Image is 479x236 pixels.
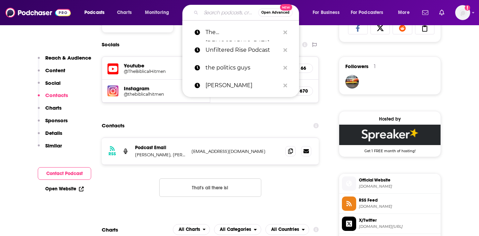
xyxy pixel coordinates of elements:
[436,7,447,18] a: Show notifications dropdown
[261,11,290,14] span: Open Advanced
[339,116,441,122] div: Hosted by
[205,77,280,94] p: Jennifer Leclair
[145,8,169,17] span: Monitoring
[342,217,438,231] a: X/Twitter[DOMAIN_NAME][URL]
[359,224,438,229] span: twitter.com/BiblicalHitmen
[189,5,305,20] div: Search podcasts, credits, & more...
[45,92,68,98] p: Contacts
[205,23,280,41] p: The Biblical Hitmen
[455,5,470,20] button: Show profile menu
[342,176,438,191] a: Official Website[DOMAIN_NAME]
[393,21,412,34] a: Share on Reddit
[45,130,62,136] p: Details
[280,4,292,11] span: New
[214,224,261,235] h2: Categories
[117,8,132,17] span: Charts
[465,5,470,11] svg: Add a profile image
[345,63,368,69] span: Followers
[339,125,441,153] a: Spreaker Deal: Get 1 FREE month of hosting!
[173,224,210,235] button: open menu
[124,69,180,74] a: @TheBiblicalHitmen
[339,125,441,145] img: Spreaker Deal: Get 1 FREE month of hosting!
[182,77,299,94] a: [PERSON_NAME]
[45,142,62,149] p: Similar
[339,145,441,153] span: Get 1 FREE month of hosting!
[300,65,307,71] h5: 66
[415,21,435,34] a: Copy Link
[84,8,104,17] span: Podcasts
[45,105,62,111] p: Charts
[345,75,359,89] img: smoman31
[179,227,200,232] span: All Charts
[300,88,307,94] h5: 670
[351,8,383,17] span: For Podcasters
[205,41,280,59] p: Unfiltered Rise Podcast
[359,217,438,223] span: X/Twitter
[45,67,65,74] p: Content
[271,227,299,232] span: All Countries
[205,59,280,77] p: the politics guys
[398,8,410,17] span: More
[359,177,438,183] span: Official Website
[109,151,116,157] h3: RSS
[38,105,62,117] button: Charts
[38,92,68,105] button: Contacts
[359,197,438,203] span: RSS Feed
[45,186,84,192] a: Open Website
[159,178,261,197] button: Nothing here.
[370,21,390,34] a: Share on X/Twitter
[80,7,113,18] button: open menu
[214,224,261,235] button: open menu
[124,92,180,97] a: @thebiblicalhitmen
[135,145,186,151] p: Podcast Email
[308,7,348,18] button: open menu
[102,38,119,51] h2: Socials
[38,117,68,130] button: Sponsors
[5,6,71,19] img: Podchaser - Follow, Share and Rate Podcasts
[38,167,91,180] button: Contact Podcast
[258,9,293,17] button: Open AdvancedNew
[220,227,251,232] span: All Categories
[182,41,299,59] a: Unfiltered Rise Podcast
[45,80,61,86] p: Social
[173,224,210,235] h2: Platforms
[201,7,258,18] input: Search podcasts, credits, & more...
[182,59,299,77] a: the politics guys
[359,184,438,189] span: spreaker.com
[393,7,418,18] button: open menu
[38,130,62,142] button: Details
[108,85,118,96] img: iconImage
[359,204,438,209] span: spreaker.com
[342,196,438,211] a: RSS Feed[DOMAIN_NAME]
[419,7,431,18] a: Show notifications dropdown
[265,224,309,235] h2: Countries
[38,67,65,80] button: Content
[38,80,61,92] button: Social
[346,7,393,18] button: open menu
[45,54,91,61] p: Reach & Audience
[102,226,118,233] h2: Charts
[45,117,68,124] p: Sponsors
[38,142,62,155] button: Similar
[124,85,180,92] h5: Instagram
[265,224,309,235] button: open menu
[135,152,186,158] p: [PERSON_NAME], [PERSON_NAME], and [PERSON_NAME]
[192,148,280,154] p: [EMAIL_ADDRESS][DOMAIN_NAME]
[455,5,470,20] img: User Profile
[455,5,470,20] span: Logged in as antonettefrontgate
[182,23,299,41] a: The [DEMOGRAPHIC_DATA] Hitmen
[374,63,376,69] div: 1
[313,8,340,17] span: For Business
[140,7,178,18] button: open menu
[124,62,180,69] h5: Youtube
[38,54,91,67] button: Reach & Audience
[113,7,136,18] a: Charts
[102,119,125,132] h2: Contacts
[348,21,368,34] a: Share on Facebook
